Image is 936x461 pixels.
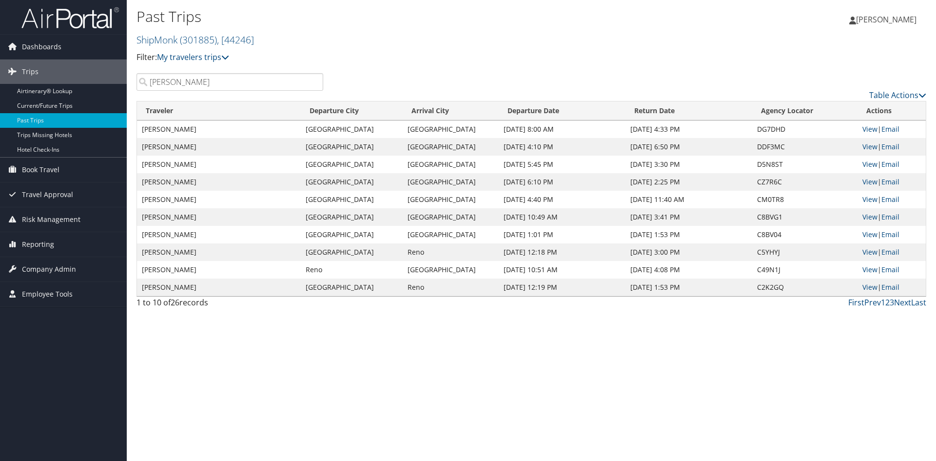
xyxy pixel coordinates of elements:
td: CZ7R6C [752,173,858,191]
a: [PERSON_NAME] [849,5,926,34]
td: [DATE] 3:30 PM [625,156,752,173]
a: Table Actions [869,90,926,100]
td: [PERSON_NAME] [137,243,301,261]
td: Reno [403,279,499,296]
th: Departure City: activate to sort column ascending [301,101,403,120]
td: | [858,173,926,191]
td: [GEOGRAPHIC_DATA] [301,138,403,156]
td: [DATE] 6:10 PM [499,173,625,191]
td: [DATE] 12:18 PM [499,243,625,261]
th: Actions [858,101,926,120]
td: [DATE] 5:45 PM [499,156,625,173]
td: [PERSON_NAME] [137,261,301,279]
td: [PERSON_NAME] [137,279,301,296]
p: Filter: [136,51,663,64]
td: [DATE] 3:00 PM [625,243,752,261]
td: [GEOGRAPHIC_DATA] [403,208,499,226]
td: [DATE] 6:50 PM [625,138,752,156]
a: View [862,265,877,274]
a: Next [894,297,911,308]
th: Traveler: activate to sort column ascending [137,101,301,120]
td: [PERSON_NAME] [137,208,301,226]
td: | [858,156,926,173]
a: Email [881,230,899,239]
td: C8BV04 [752,226,858,243]
a: 2 [885,297,890,308]
td: [DATE] 10:49 AM [499,208,625,226]
td: [DATE] 4:33 PM [625,120,752,138]
td: [GEOGRAPHIC_DATA] [403,261,499,279]
a: Email [881,142,899,151]
td: [DATE] 1:01 PM [499,226,625,243]
td: | [858,120,926,138]
td: | [858,138,926,156]
a: View [862,124,877,134]
td: [PERSON_NAME] [137,120,301,138]
a: ShipMonk [136,33,254,46]
td: Reno [403,243,499,261]
td: C2K2GQ [752,279,858,296]
td: [PERSON_NAME] [137,138,301,156]
td: [GEOGRAPHIC_DATA] [403,173,499,191]
input: Search Traveler or Arrival City [136,73,323,91]
a: View [862,142,877,151]
td: [PERSON_NAME] [137,173,301,191]
span: Dashboards [22,35,61,59]
a: Email [881,282,899,292]
th: Departure Date: activate to sort column ascending [499,101,625,120]
th: Return Date: activate to sort column ascending [625,101,752,120]
span: ( 301885 ) [180,33,217,46]
span: 26 [171,297,179,308]
td: [DATE] 12:19 PM [499,279,625,296]
a: Email [881,160,899,169]
td: | [858,226,926,243]
span: Travel Approval [22,182,73,207]
a: View [862,212,877,221]
span: Trips [22,60,39,84]
td: C8BVG1 [752,208,858,226]
a: View [862,247,877,257]
td: [GEOGRAPHIC_DATA] [403,156,499,173]
h1: Past Trips [136,6,663,27]
span: Risk Management [22,207,80,232]
a: Last [911,297,926,308]
a: Email [881,177,899,186]
th: Agency Locator: activate to sort column ascending [752,101,858,120]
td: [GEOGRAPHIC_DATA] [301,243,403,261]
a: 1 [881,297,885,308]
td: [GEOGRAPHIC_DATA] [403,226,499,243]
td: [PERSON_NAME] [137,191,301,208]
a: View [862,195,877,204]
a: Email [881,247,899,257]
img: airportal-logo.png [21,6,119,29]
th: Arrival City: activate to sort column ascending [403,101,499,120]
span: Employee Tools [22,282,73,306]
td: C49N1J [752,261,858,279]
td: Reno [301,261,403,279]
td: [DATE] 8:00 AM [499,120,625,138]
td: [DATE] 11:40 AM [625,191,752,208]
td: [GEOGRAPHIC_DATA] [301,226,403,243]
td: CM0TR8 [752,191,858,208]
a: Email [881,195,899,204]
a: Email [881,124,899,134]
a: Email [881,265,899,274]
span: [PERSON_NAME] [856,14,916,25]
td: [GEOGRAPHIC_DATA] [301,156,403,173]
td: | [858,279,926,296]
td: [GEOGRAPHIC_DATA] [301,120,403,138]
span: Book Travel [22,158,59,182]
a: View [862,230,877,239]
td: [PERSON_NAME] [137,156,301,173]
td: | [858,261,926,279]
td: [DATE] 4:10 PM [499,138,625,156]
div: 1 to 10 of records [136,297,323,313]
td: D5N8ST [752,156,858,173]
td: [GEOGRAPHIC_DATA] [403,191,499,208]
td: [GEOGRAPHIC_DATA] [301,191,403,208]
a: 3 [890,297,894,308]
a: My travelers trips [157,52,229,62]
td: [DATE] 4:08 PM [625,261,752,279]
td: DDF3MC [752,138,858,156]
a: Email [881,212,899,221]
